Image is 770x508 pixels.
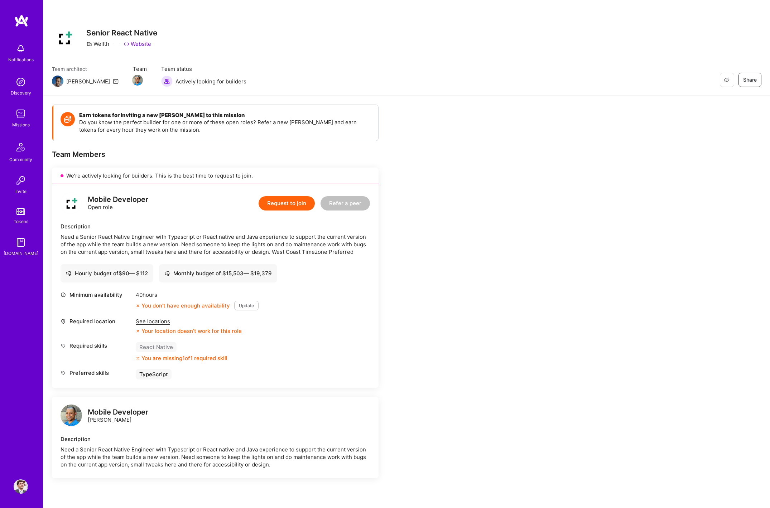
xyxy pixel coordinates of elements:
[14,14,29,27] img: logo
[234,301,259,310] button: Update
[321,196,370,211] button: Refer a peer
[61,319,66,324] i: icon Location
[61,343,66,348] i: icon Tag
[11,89,31,97] div: Discovery
[164,271,170,276] i: icon Cash
[61,435,370,443] div: Description
[14,218,28,225] div: Tokens
[136,304,140,308] i: icon CloseOrange
[61,193,82,214] img: logo
[136,342,177,352] div: React Native
[52,76,63,87] img: Team Architect
[66,78,110,85] div: [PERSON_NAME]
[61,405,82,428] a: logo
[9,156,32,163] div: Community
[14,107,28,121] img: teamwork
[52,150,379,159] div: Team Members
[141,354,227,362] div: You are missing 1 of 1 required skill
[133,74,142,86] a: Team Member Avatar
[14,479,28,494] img: User Avatar
[133,65,147,73] span: Team
[88,196,148,211] div: Open role
[52,65,119,73] span: Team architect
[61,292,66,297] i: icon Clock
[61,112,75,126] img: Token icon
[161,65,246,73] span: Team status
[124,40,151,48] a: Website
[86,28,157,37] h3: Senior React Native
[259,196,315,211] button: Request to join
[16,208,25,215] img: tokens
[132,75,143,86] img: Team Member Avatar
[61,291,132,299] div: Minimum availability
[52,25,78,51] img: Company Logo
[88,408,148,416] div: Mobile Developer
[136,291,259,299] div: 40 hours
[88,408,148,424] div: [PERSON_NAME]
[743,76,757,83] span: Share
[161,76,173,87] img: Actively looking for builders
[79,118,371,134] p: Do you know the perfect builder for one or more of these open roles? Refer a new [PERSON_NAME] an...
[4,250,38,257] div: [DOMAIN_NAME]
[12,479,30,494] a: User Avatar
[14,235,28,250] img: guide book
[88,196,148,203] div: Mobile Developer
[86,41,92,47] i: icon CompanyGray
[136,369,172,379] div: TypeScript
[14,42,28,56] img: bell
[724,77,730,83] i: icon EyeClosed
[12,139,29,156] img: Community
[61,223,370,230] div: Description
[12,121,30,129] div: Missions
[164,270,272,277] div: Monthly budget of $ 15,503 — $ 19,379
[66,270,148,277] div: Hourly budget of $ 90 — $ 112
[61,342,132,349] div: Required skills
[61,233,370,256] div: Need a Senior React Native Engineer with Typescript or React native and Java experience to suppor...
[61,318,132,325] div: Required location
[61,405,82,426] img: logo
[136,302,230,309] div: You don’t have enough availability
[113,78,119,84] i: icon Mail
[136,327,242,335] div: Your location doesn’t work for this role
[61,369,132,377] div: Preferred skills
[8,56,34,63] div: Notifications
[175,78,246,85] span: Actively looking for builders
[14,173,28,188] img: Invite
[79,112,371,118] h4: Earn tokens for inviting a new [PERSON_NAME] to this mission
[61,446,370,468] div: Need a Senior React Native Engineer with Typescript or React native and Java experience to suppor...
[52,168,379,184] div: We’re actively looking for builders. This is the best time to request to join.
[136,318,242,325] div: See locations
[738,73,761,87] button: Share
[15,188,27,195] div: Invite
[136,329,140,333] i: icon CloseOrange
[86,40,109,48] div: Wellth
[136,356,140,361] i: icon CloseOrange
[61,370,66,376] i: icon Tag
[14,75,28,89] img: discovery
[66,271,71,276] i: icon Cash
